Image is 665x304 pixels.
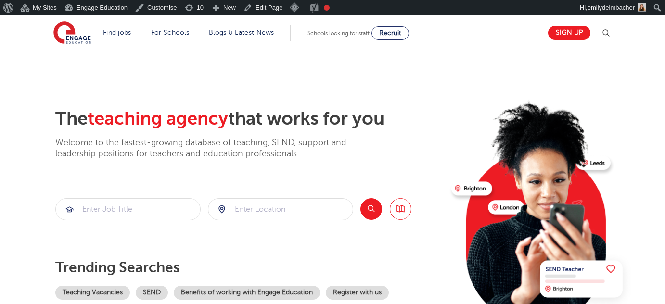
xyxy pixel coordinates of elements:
a: Find jobs [103,29,131,36]
a: Register with us [326,286,389,300]
img: Engage Education [53,21,91,45]
span: emilydeimbacher [588,4,635,11]
span: Recruit [379,29,401,37]
div: Needs improvement [324,5,330,11]
a: Teaching Vacancies [55,286,130,300]
p: Welcome to the fastest-growing database of teaching, SEND, support and leadership positions for t... [55,137,373,160]
h2: The that works for you [55,108,444,130]
input: Submit [208,199,353,220]
span: Schools looking for staff [307,30,370,37]
span: teaching agency [88,108,228,129]
a: Benefits of working with Engage Education [174,286,320,300]
div: Submit [208,198,353,220]
div: Submit [55,198,201,220]
p: Trending searches [55,259,444,276]
a: Sign up [548,26,590,40]
button: Search [360,198,382,220]
a: Recruit [371,26,409,40]
input: Submit [56,199,200,220]
a: For Schools [151,29,189,36]
a: Blogs & Latest News [209,29,274,36]
a: SEND [136,286,168,300]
